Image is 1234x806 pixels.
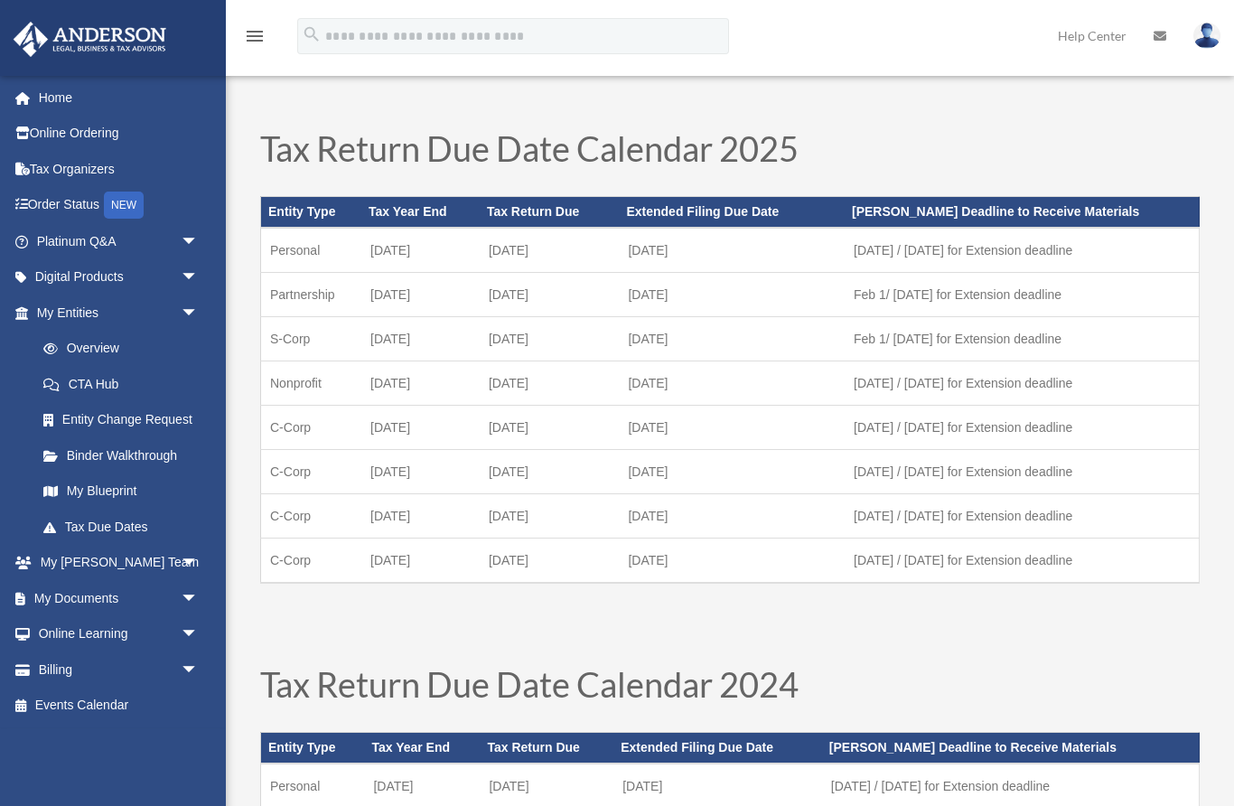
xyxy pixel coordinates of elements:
[480,406,620,450] td: [DATE]
[25,331,226,367] a: Overview
[619,361,845,406] td: [DATE]
[13,688,226,724] a: Events Calendar
[261,450,362,494] td: C-Corp
[361,494,480,539] td: [DATE]
[13,223,226,259] a: Platinum Q&Aarrow_drop_down
[619,317,845,361] td: [DATE]
[181,545,217,582] span: arrow_drop_down
[13,151,226,187] a: Tax Organizers
[619,197,845,228] th: Extended Filing Due Date
[845,450,1199,494] td: [DATE] / [DATE] for Extension deadline
[13,616,226,652] a: Online Learningarrow_drop_down
[361,539,480,584] td: [DATE]
[845,273,1199,317] td: Feb 1/ [DATE] for Extension deadline
[845,317,1199,361] td: Feb 1/ [DATE] for Extension deadline
[244,25,266,47] i: menu
[845,406,1199,450] td: [DATE] / [DATE] for Extension deadline
[261,197,362,228] th: Entity Type
[480,317,620,361] td: [DATE]
[261,406,362,450] td: C-Corp
[261,361,362,406] td: Nonprofit
[261,539,362,584] td: C-Corp
[845,494,1199,539] td: [DATE] / [DATE] for Extension deadline
[181,259,217,296] span: arrow_drop_down
[25,437,226,473] a: Binder Walkthrough
[181,580,217,617] span: arrow_drop_down
[361,450,480,494] td: [DATE]
[244,32,266,47] a: menu
[104,192,144,219] div: NEW
[13,116,226,152] a: Online Ordering
[13,295,226,331] a: My Entitiesarrow_drop_down
[845,228,1199,273] td: [DATE] / [DATE] for Extension deadline
[261,317,362,361] td: S-Corp
[480,361,620,406] td: [DATE]
[361,228,480,273] td: [DATE]
[261,733,365,764] th: Entity Type
[613,733,822,764] th: Extended Filing Due Date
[480,228,620,273] td: [DATE]
[364,733,480,764] th: Tax Year End
[25,509,217,545] a: Tax Due Dates
[181,223,217,260] span: arrow_drop_down
[619,450,845,494] td: [DATE]
[619,273,845,317] td: [DATE]
[181,651,217,689] span: arrow_drop_down
[13,580,226,616] a: My Documentsarrow_drop_down
[13,187,226,224] a: Order StatusNEW
[619,494,845,539] td: [DATE]
[260,131,1200,174] h1: Tax Return Due Date Calendar 2025
[619,228,845,273] td: [DATE]
[261,228,362,273] td: Personal
[13,259,226,295] a: Digital Productsarrow_drop_down
[845,361,1199,406] td: [DATE] / [DATE] for Extension deadline
[302,24,322,44] i: search
[181,295,217,332] span: arrow_drop_down
[261,273,362,317] td: Partnership
[8,22,172,57] img: Anderson Advisors Platinum Portal
[260,667,1200,710] h1: Tax Return Due Date Calendar 2024
[845,539,1199,584] td: [DATE] / [DATE] for Extension deadline
[13,545,226,581] a: My [PERSON_NAME] Teamarrow_drop_down
[25,402,226,438] a: Entity Change Request
[13,80,226,116] a: Home
[480,539,620,584] td: [DATE]
[619,406,845,450] td: [DATE]
[480,733,613,764] th: Tax Return Due
[1193,23,1220,49] img: User Pic
[361,406,480,450] td: [DATE]
[480,494,620,539] td: [DATE]
[822,733,1200,764] th: [PERSON_NAME] Deadline to Receive Materials
[13,651,226,688] a: Billingarrow_drop_down
[361,317,480,361] td: [DATE]
[480,197,620,228] th: Tax Return Due
[480,273,620,317] td: [DATE]
[361,197,480,228] th: Tax Year End
[619,539,845,584] td: [DATE]
[361,361,480,406] td: [DATE]
[25,473,226,510] a: My Blueprint
[480,450,620,494] td: [DATE]
[361,273,480,317] td: [DATE]
[845,197,1199,228] th: [PERSON_NAME] Deadline to Receive Materials
[181,616,217,653] span: arrow_drop_down
[261,494,362,539] td: C-Corp
[25,366,226,402] a: CTA Hub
